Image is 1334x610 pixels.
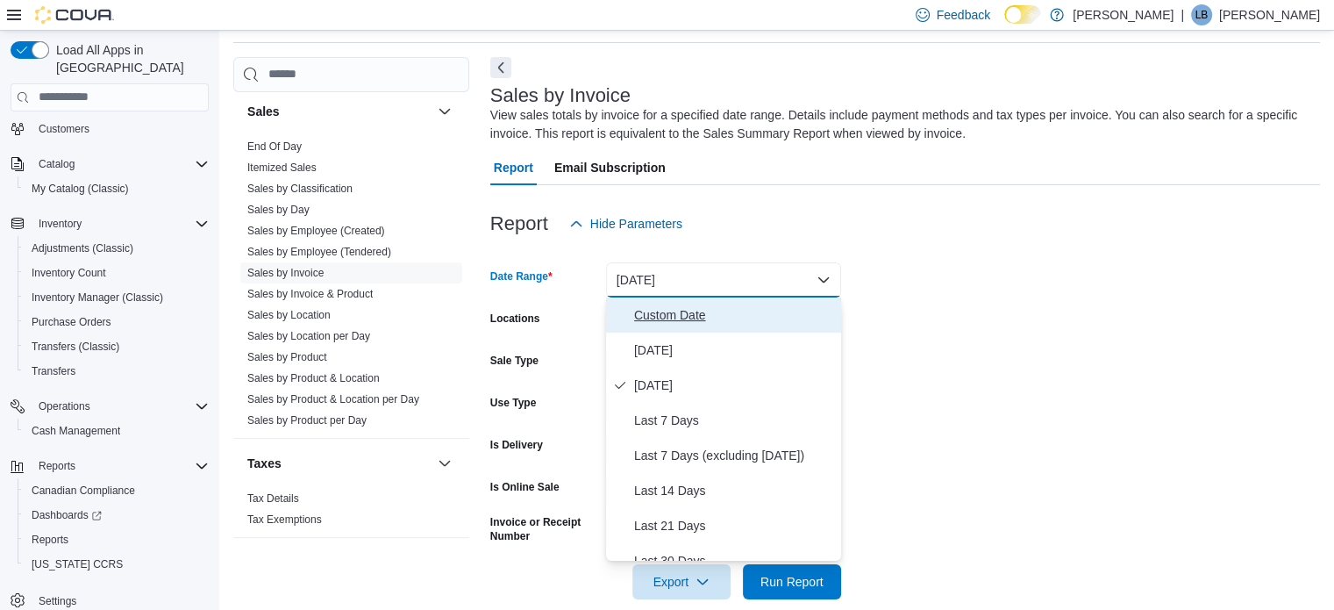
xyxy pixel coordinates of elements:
[32,340,119,354] span: Transfers (Classic)
[32,456,209,477] span: Reports
[39,399,90,413] span: Operations
[4,212,216,236] button: Inventory
[25,554,130,575] a: [US_STATE] CCRS
[590,215,682,233] span: Hide Parameters
[247,267,324,279] a: Sales by Invoice
[25,505,209,526] span: Dashboards
[25,420,209,441] span: Cash Management
[39,217,82,231] span: Inventory
[18,285,216,310] button: Inventory Manager (Classic)
[634,550,834,571] span: Last 30 Days
[32,396,209,417] span: Operations
[18,527,216,552] button: Reports
[25,262,209,283] span: Inventory Count
[25,178,136,199] a: My Catalog (Classic)
[25,529,209,550] span: Reports
[233,488,469,537] div: Taxes
[247,225,385,237] a: Sales by Employee (Created)
[18,552,216,577] button: [US_STATE] CCRS
[25,529,75,550] a: Reports
[18,176,216,201] button: My Catalog (Classic)
[18,334,216,359] button: Transfers (Classic)
[937,6,990,24] span: Feedback
[32,118,209,140] span: Customers
[18,359,216,384] button: Transfers
[490,213,548,234] h3: Report
[1073,4,1173,25] p: [PERSON_NAME]
[25,361,82,382] a: Transfers
[490,269,553,283] label: Date Range
[247,372,380,384] a: Sales by Product & Location
[247,288,373,300] a: Sales by Invoice & Product
[247,245,391,259] span: Sales by Employee (Tendered)
[490,438,543,452] label: Is Delivery
[25,287,209,308] span: Inventory Manager (Classic)
[1195,4,1209,25] span: LB
[1219,4,1320,25] p: [PERSON_NAME]
[32,182,129,196] span: My Catalog (Classic)
[247,455,282,472] h3: Taxes
[32,484,135,498] span: Canadian Compliance
[25,262,113,283] a: Inventory Count
[25,420,127,441] a: Cash Management
[18,310,216,334] button: Purchase Orders
[643,564,720,599] span: Export
[32,213,89,234] button: Inventory
[32,315,111,329] span: Purchase Orders
[49,41,209,76] span: Load All Apps in [GEOGRAPHIC_DATA]
[490,396,536,410] label: Use Type
[1181,4,1184,25] p: |
[18,236,216,261] button: Adjustments (Classic)
[1191,4,1212,25] div: Laura Burns
[25,505,109,526] a: Dashboards
[4,152,216,176] button: Catalog
[490,515,599,543] label: Invoice or Receipt Number
[25,336,126,357] a: Transfers (Classic)
[247,203,310,217] span: Sales by Day
[247,140,302,153] a: End Of Day
[32,118,96,140] a: Customers
[490,57,511,78] button: Next
[760,573,824,591] span: Run Report
[247,103,431,120] button: Sales
[247,492,299,505] a: Tax Details
[25,554,209,575] span: Washington CCRS
[247,455,431,472] button: Taxes
[233,136,469,438] div: Sales
[1004,5,1041,24] input: Dark Mode
[32,456,82,477] button: Reports
[4,454,216,478] button: Reports
[434,453,455,474] button: Taxes
[743,564,841,599] button: Run Report
[490,85,631,106] h3: Sales by Invoice
[247,103,280,120] h3: Sales
[632,564,731,599] button: Export
[25,238,209,259] span: Adjustments (Classic)
[25,238,140,259] a: Adjustments (Classic)
[18,478,216,503] button: Canadian Compliance
[247,371,380,385] span: Sales by Product & Location
[25,312,209,333] span: Purchase Orders
[32,213,209,234] span: Inventory
[32,533,68,547] span: Reports
[634,445,834,466] span: Last 7 Days (excluding [DATE])
[32,424,120,438] span: Cash Management
[25,336,209,357] span: Transfers (Classic)
[247,329,370,343] span: Sales by Location per Day
[247,161,317,174] a: Itemized Sales
[247,161,317,175] span: Itemized Sales
[18,419,216,443] button: Cash Management
[490,312,540,326] label: Locations
[247,224,385,238] span: Sales by Employee (Created)
[634,305,834,326] span: Custom Date
[18,261,216,285] button: Inventory Count
[247,351,327,363] a: Sales by Product
[4,116,216,141] button: Customers
[32,241,133,255] span: Adjustments (Classic)
[634,375,834,396] span: [DATE]
[1004,24,1005,25] span: Dark Mode
[247,414,367,427] a: Sales by Product per Day
[434,101,455,122] button: Sales
[32,154,82,175] button: Catalog
[247,183,353,195] a: Sales by Classification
